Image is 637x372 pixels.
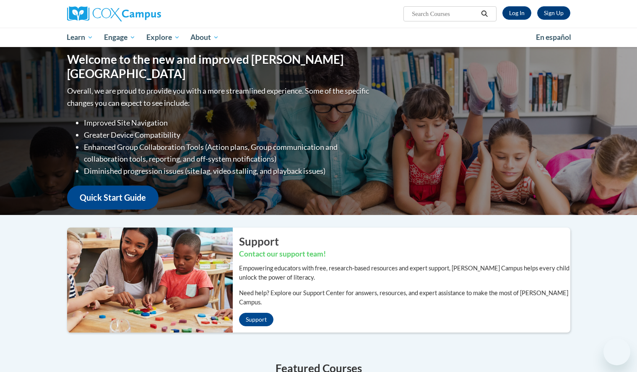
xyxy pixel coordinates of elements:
[478,9,491,19] button: Search
[239,264,570,282] p: Empowering educators with free, research-based resources and expert support, [PERSON_NAME] Campus...
[536,33,571,42] span: En español
[239,234,570,249] h2: Support
[67,52,371,81] h1: Welcome to the new and improved [PERSON_NAME][GEOGRAPHIC_DATA]
[67,85,371,109] p: Overall, we are proud to provide you with a more streamlined experience. Some of the specific cha...
[603,338,630,365] iframe: Button to launch messaging window
[61,228,233,333] img: ...
[84,117,371,129] li: Improved Site Navigation
[146,32,180,42] span: Explore
[239,249,570,259] h3: Contact our support team!
[411,9,478,19] input: Search Courses
[67,6,161,21] img: Cox Campus
[239,288,570,307] p: Need help? Explore our Support Center for answers, resources, and expert assistance to make the m...
[537,6,570,20] a: Register
[84,141,371,165] li: Enhanced Group Collaboration Tools (Action plans, Group communication and collaboration tools, re...
[84,165,371,177] li: Diminished progression issues (site lag, video stalling, and playback issues)
[104,32,135,42] span: Engage
[530,29,577,46] a: En español
[190,32,219,42] span: About
[62,28,99,47] a: Learn
[239,313,273,326] a: Support
[55,28,583,47] div: Main menu
[67,186,159,210] a: Quick Start Guide
[67,32,93,42] span: Learn
[185,28,224,47] a: About
[99,28,141,47] a: Engage
[502,6,531,20] a: Log In
[67,6,226,21] a: Cox Campus
[84,129,371,141] li: Greater Device Compatibility
[141,28,185,47] a: Explore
